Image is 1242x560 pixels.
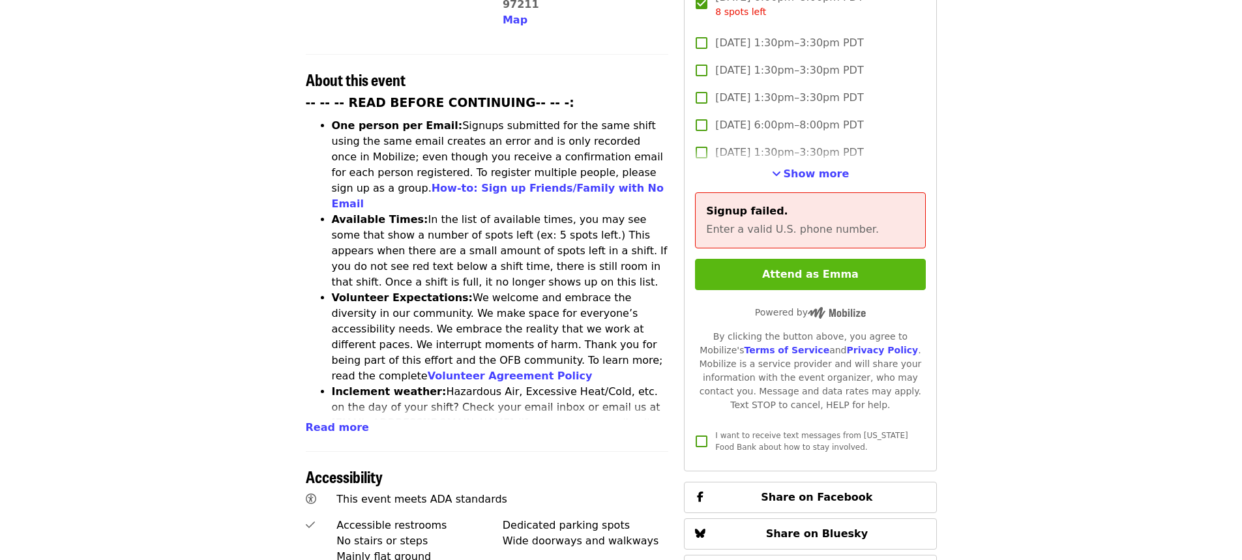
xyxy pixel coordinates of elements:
span: This event meets ADA standards [336,493,507,505]
span: Accessibility [306,465,383,488]
li: Signups submitted for the same shift using the same email creates an error and is only recorded o... [332,118,669,212]
li: Hazardous Air, Excessive Heat/Cold, etc. on the day of your shift? Check your email inbox or emai... [332,384,669,462]
p: Enter a valid U.S. phone number. [706,222,914,237]
span: I want to receive text messages from [US_STATE] Food Bank about how to stay involved. [715,431,908,452]
span: [DATE] 1:30pm–3:30pm PDT [715,90,863,106]
span: Share on Bluesky [766,527,868,540]
span: Show more [784,168,850,180]
img: Powered by Mobilize [808,307,866,319]
span: Signup failed. [706,205,788,217]
button: Read more [306,420,369,435]
div: No stairs or steps [336,533,503,549]
div: Dedicated parking spots [503,518,669,533]
div: By clicking the button above, you agree to Mobilize's and . Mobilize is a service provider and wi... [695,330,925,412]
strong: Available Times: [332,213,428,226]
strong: Inclement weather: [332,385,447,398]
li: In the list of available times, you may see some that show a number of spots left (ex: 5 spots le... [332,212,669,290]
a: Volunteer Agreement Policy [428,370,593,382]
a: How-to: Sign up Friends/Family with No Email [332,182,664,210]
i: universal-access icon [306,493,316,505]
span: About this event [306,68,406,91]
span: [DATE] 1:30pm–3:30pm PDT [715,63,863,78]
span: Read more [306,421,369,434]
button: Share on Bluesky [684,518,936,550]
strong: -- -- -- READ BEFORE CONTINUING-- -- -: [306,96,574,110]
strong: Volunteer Expectations: [332,291,473,304]
span: [DATE] 6:00pm–8:00pm PDT [715,117,863,133]
div: Accessible restrooms [336,518,503,533]
li: We welcome and embrace the diversity in our community. We make space for everyone’s accessibility... [332,290,669,384]
div: Wide doorways and walkways [503,533,669,549]
span: 8 spots left [715,7,766,17]
span: [DATE] 1:30pm–3:30pm PDT [715,35,863,51]
span: Powered by [755,307,866,317]
i: check icon [306,519,315,531]
a: Terms of Service [744,345,829,355]
span: Share on Facebook [761,491,872,503]
span: Map [503,14,527,26]
span: [DATE] 1:30pm–3:30pm PDT [715,145,863,160]
button: Map [503,12,527,28]
button: Attend as Emma [695,259,925,290]
strong: One person per Email: [332,119,463,132]
button: Share on Facebook [684,482,936,513]
a: Privacy Policy [846,345,918,355]
button: See more timeslots [772,166,850,182]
